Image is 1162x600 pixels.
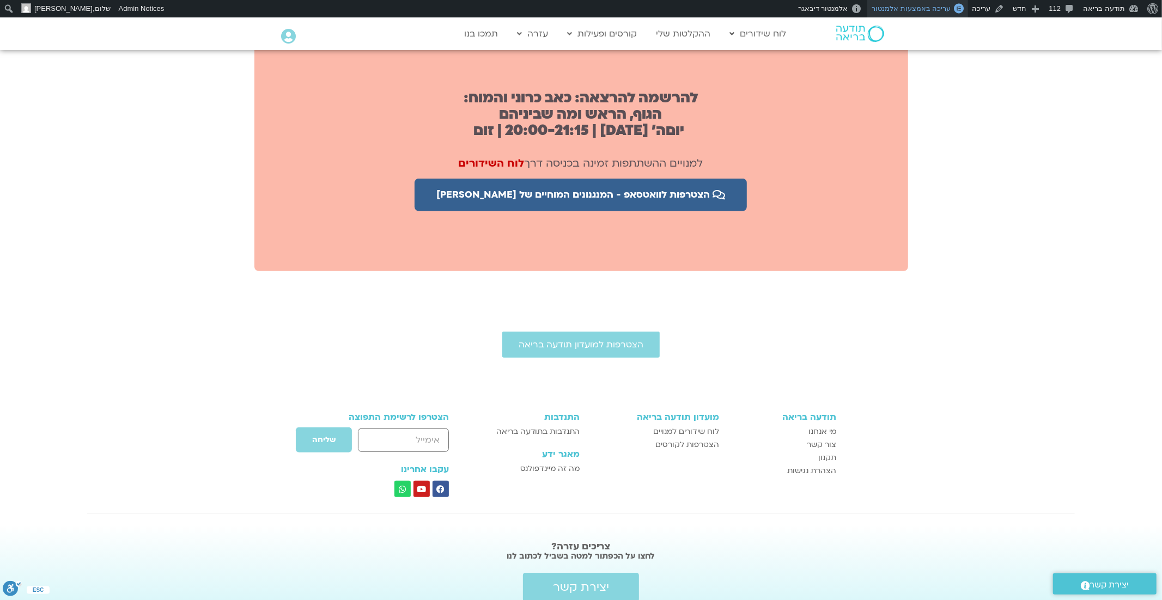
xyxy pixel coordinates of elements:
[1090,578,1129,592] span: יצירת קשר
[459,156,525,170] a: לוח השידורים
[655,438,719,451] span: הצטרפות לקורסים
[479,425,580,438] a: התנדבות בתודעה בריאה
[809,425,837,438] span: מי אנחנו
[788,464,837,477] span: הצהרת נגישות
[521,462,580,475] span: מה זה מיינדפולנס
[651,23,716,44] a: ההקלטות שלי
[502,332,660,358] a: הצטרפות למועדון תודעה בריאה
[591,412,719,422] h3: מועדון תודעה בריאה
[312,436,336,444] span: שליחה
[326,427,449,458] form: טופס חדש
[730,425,837,438] a: מי אנחנו
[34,4,93,13] span: [PERSON_NAME]
[411,156,751,171] p: למנויים ההשתתפות זמינה בכניסה דרך
[479,412,580,422] h3: התנדבות
[297,550,865,561] h2: לחצו על הכפתור למטה בשביל לכתוב לנו
[295,427,352,453] button: שליחה
[415,179,747,211] a: הצטרפות לוואטסאפ - המנגנונים המוחיים של [PERSON_NAME]
[497,425,580,438] span: התנדבות בתודעה בריאה
[1053,573,1157,595] a: יצירת קשר
[479,462,580,475] a: מה זה מיינדפולנס
[730,438,837,451] a: צור קשר
[479,449,580,459] h3: מאגר ידע
[411,90,751,139] h2: להרשמה להרצאה: כאב כרוני והמוח: הגוף, הראש ומה שביניהם ​ יוםה׳ [DATE] | 20:00-21:15 | זום​
[653,425,719,438] span: לוח שידורים למנויים
[326,464,449,474] h3: עקבו אחרינו
[730,464,837,477] a: הצהרת נגישות
[297,541,865,552] h2: צריכים עזרה?
[553,581,609,594] span: יצירת קשר
[591,425,719,438] a: לוח שידורים למנויים
[459,23,504,44] a: תמכו בנו
[512,23,554,44] a: עזרה
[725,23,792,44] a: לוח שידורים
[807,438,837,451] span: צור קשר
[591,438,719,451] a: הצטרפות לקורסים
[819,451,837,464] span: תקנון
[836,26,884,42] img: תודעה בריאה
[730,412,837,422] h3: תודעה בריאה
[730,451,837,464] a: תקנון
[326,412,449,422] h3: הצטרפו לרשימת התפוצה
[562,23,643,44] a: קורסים ופעילות
[519,340,643,350] span: הצטרפות למועדון תודעה בריאה
[358,428,449,452] input: אימייל
[872,4,951,13] span: עריכה באמצעות אלמנטור
[436,189,710,200] span: הצטרפות לוואטסאפ - המנגנונים המוחיים של [PERSON_NAME]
